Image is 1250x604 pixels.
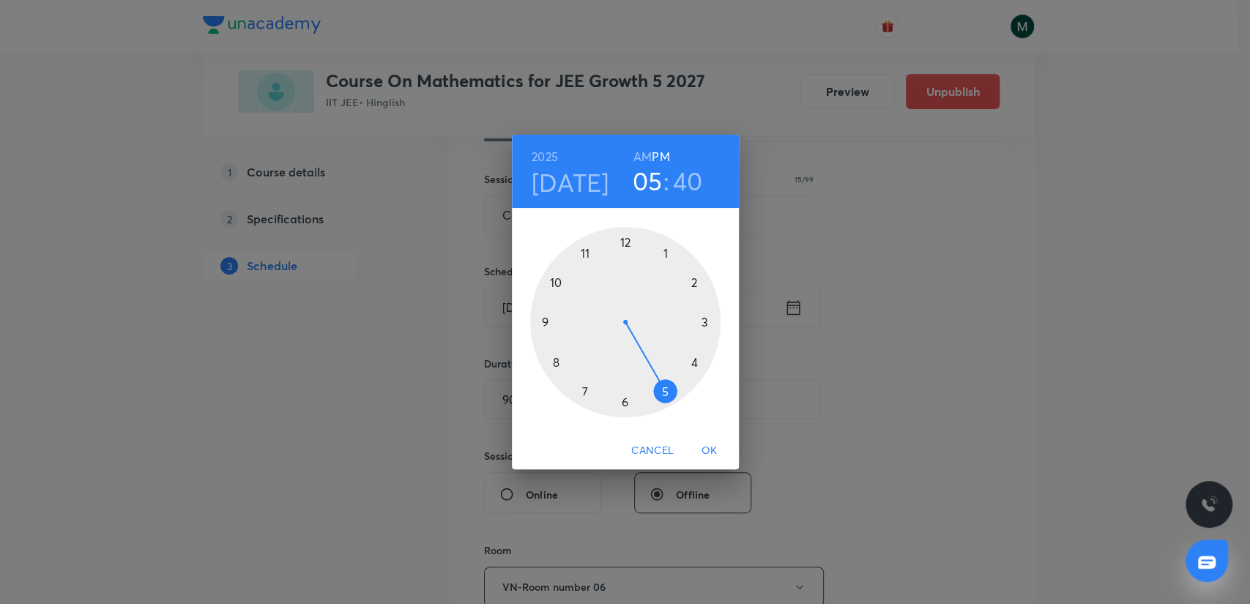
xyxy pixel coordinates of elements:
[625,437,680,464] button: Cancel
[663,165,669,196] h3: :
[673,165,703,196] button: 40
[631,441,674,460] span: Cancel
[692,441,727,460] span: OK
[532,167,609,198] button: [DATE]
[532,146,558,167] button: 2025
[686,437,733,464] button: OK
[633,146,652,167] button: AM
[633,165,663,196] button: 05
[652,146,669,167] button: PM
